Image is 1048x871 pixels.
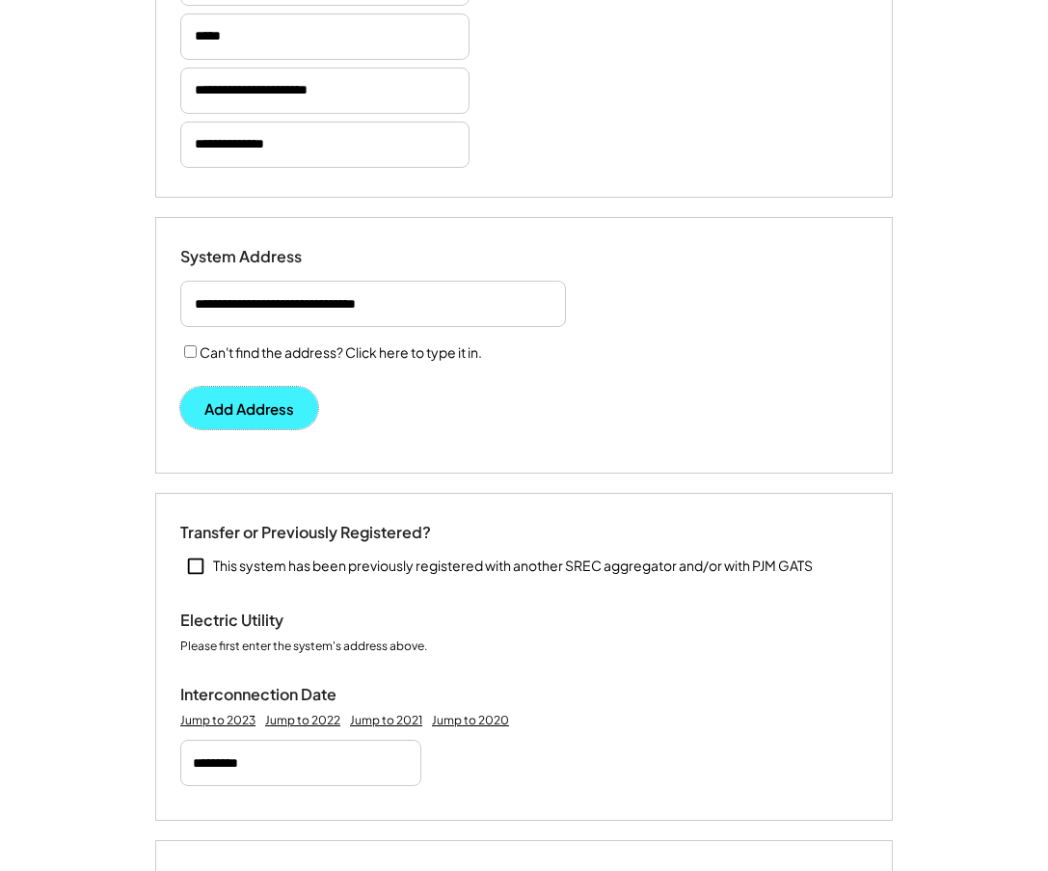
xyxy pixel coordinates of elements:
[180,611,373,631] div: Electric Utility
[180,639,427,656] div: Please first enter the system's address above.
[350,713,422,728] div: Jump to 2021
[432,713,509,728] div: Jump to 2020
[180,523,431,543] div: Transfer or Previously Registered?
[213,557,813,576] div: This system has been previously registered with another SREC aggregator and/or with PJM GATS
[180,713,255,728] div: Jump to 2023
[200,343,482,361] label: Can't find the address? Click here to type it in.
[180,247,373,267] div: System Address
[265,713,340,728] div: Jump to 2022
[180,387,318,429] button: Add Address
[180,685,373,705] div: Interconnection Date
